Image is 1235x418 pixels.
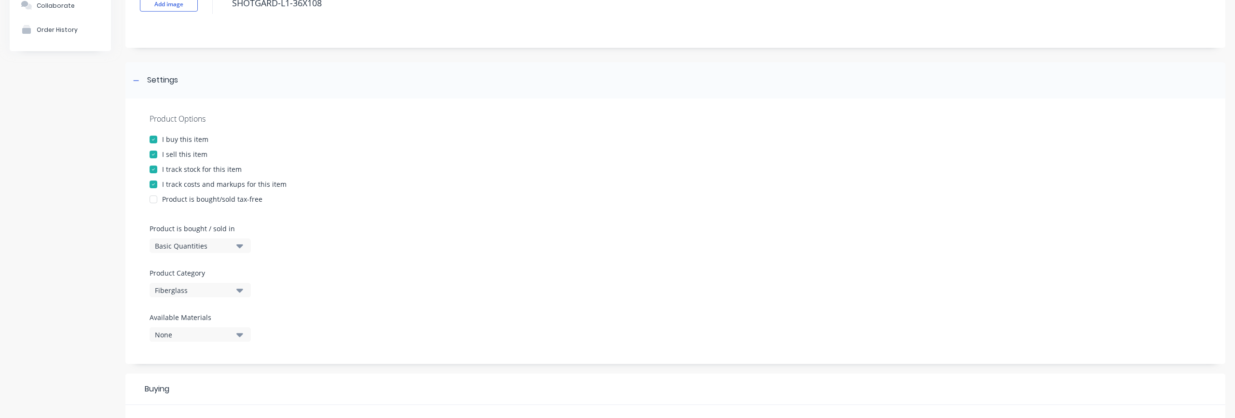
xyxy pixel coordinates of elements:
[155,285,232,295] div: Fiberglass
[150,238,251,253] button: Basic Quantities
[155,330,232,340] div: None
[125,374,1225,405] div: Buying
[162,149,207,159] div: I sell this item
[37,26,78,33] div: Order History
[150,113,1201,125] div: Product Options
[150,327,251,342] button: None
[162,164,242,174] div: I track stock for this item
[10,17,111,42] button: Order History
[150,312,251,322] label: Available Materials
[150,223,246,234] label: Product is bought / sold in
[162,134,208,144] div: I buy this item
[155,241,232,251] div: Basic Quantities
[150,268,246,278] label: Product Category
[150,283,251,297] button: Fiberglass
[147,74,178,86] div: Settings
[37,2,75,9] div: Collaborate
[162,179,287,189] div: I track costs and markups for this item
[162,194,262,204] div: Product is bought/sold tax-free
